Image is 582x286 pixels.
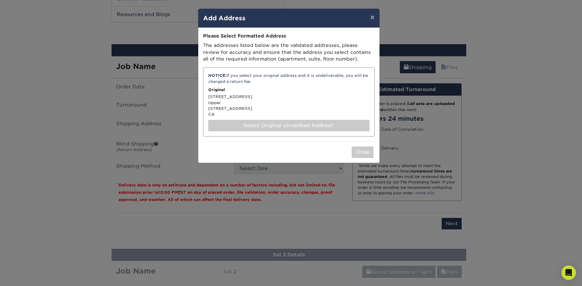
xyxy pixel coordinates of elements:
h4: Add Address [203,14,375,23]
div: [STREET_ADDRESS] Upper [STREET_ADDRESS] CA [203,67,375,136]
div: Select Original Unverified Address* [208,120,370,131]
div: Open Intercom Messenger [561,265,576,280]
button: Close [352,146,373,158]
p: The addresses listed below are the validated addresses, please review for accuracy and ensure tha... [203,42,375,63]
div: If you select your original address and it is undeliverable, you will be charged a return fee. [208,73,370,84]
button: × [365,9,379,26]
p: Original [208,87,370,93]
strong: NOTICE: [208,73,226,78]
div: Please Select Formatted Address [203,33,375,40]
